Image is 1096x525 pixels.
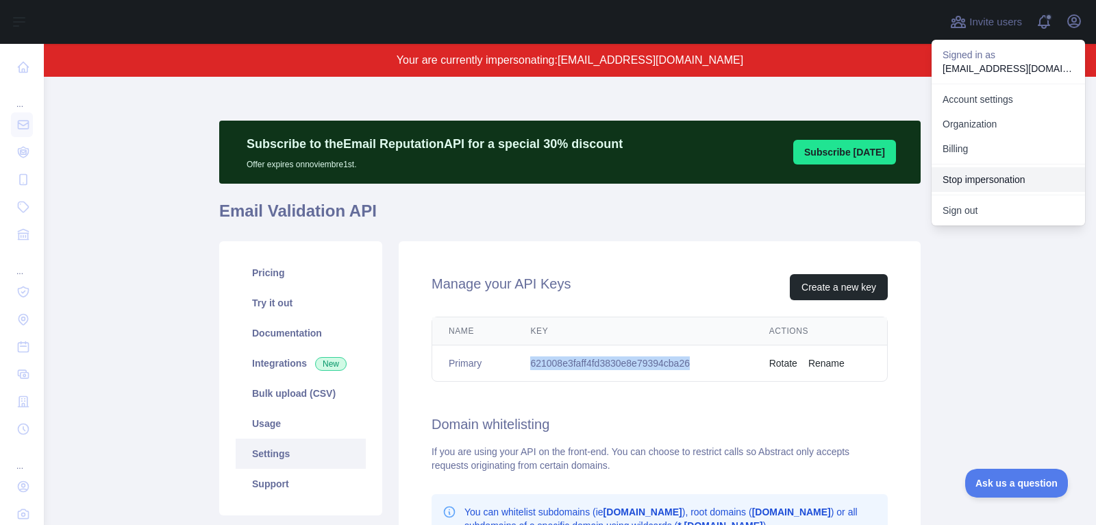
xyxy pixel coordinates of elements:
h2: Manage your API Keys [432,274,571,300]
div: ... [11,249,33,277]
a: Usage [236,408,366,439]
span: [EMAIL_ADDRESS][DOMAIN_NAME] [558,54,743,66]
button: Billing [932,136,1085,161]
div: ... [11,82,33,110]
a: Support [236,469,366,499]
a: Integrations New [236,348,366,378]
p: Subscribe to the Email Reputation API for a special 30 % discount [247,134,623,154]
span: Invite users [969,14,1022,30]
b: [DOMAIN_NAME] [603,506,682,517]
p: Offer expires on noviembre 1st. [247,154,623,170]
button: Invite users [947,11,1025,33]
th: Actions [753,317,887,345]
a: Organization [932,112,1085,136]
th: Name [432,317,514,345]
div: If you are using your API on the front-end. You can choose to restrict calls so Abstract only acc... [432,445,888,472]
a: Pricing [236,258,366,288]
td: Primary [432,345,514,382]
button: Rename [808,356,845,370]
h1: Email Validation API [219,200,921,233]
iframe: Toggle Customer Support [965,469,1069,498]
h2: Domain whitelisting [432,415,888,434]
span: New [315,357,347,371]
a: Settings [236,439,366,469]
button: Create a new key [790,274,888,300]
td: 621008e3faff4fd3830e8e79394cba26 [514,345,752,382]
p: Signed in as [943,48,1074,62]
th: Key [514,317,752,345]
button: Sign out [932,198,1085,223]
button: Rotate [769,356,797,370]
a: Bulk upload (CSV) [236,378,366,408]
button: Stop impersonation [932,167,1085,192]
a: Account settings [932,87,1085,112]
b: [DOMAIN_NAME] [752,506,831,517]
p: [EMAIL_ADDRESS][DOMAIN_NAME] [943,62,1074,75]
div: ... [11,444,33,472]
a: Try it out [236,288,366,318]
button: Subscribe [DATE] [793,140,896,164]
a: Documentation [236,318,366,348]
span: Your are currently impersonating: [397,54,558,66]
